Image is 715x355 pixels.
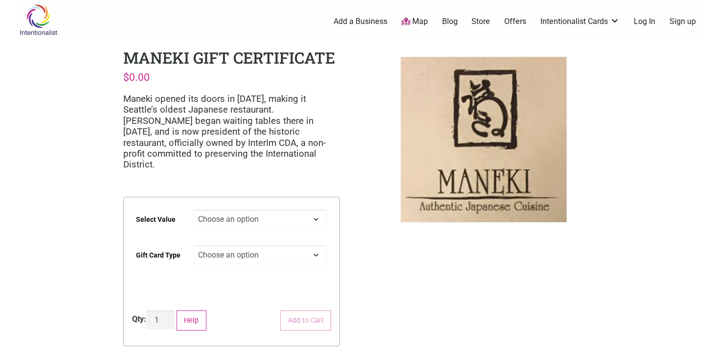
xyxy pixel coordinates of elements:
[123,47,335,68] h1: Maneki Gift Certificate
[471,16,490,27] a: Store
[402,16,428,27] a: Map
[132,313,146,325] div: Qty:
[634,16,655,27] a: Log In
[146,310,175,330] input: Product quantity
[123,94,340,170] p: Maneki opened its doors in [DATE], making it Seattle’s oldest Japanese restaurant. [PERSON_NAME] ...
[123,71,129,83] span: $
[504,16,526,27] a: Offers
[123,71,150,83] bdi: 0.00
[177,310,206,331] button: Help
[375,47,592,232] img: Maneki Gift Certificate
[540,16,620,27] a: Intentionalist Cards
[442,16,458,27] a: Blog
[136,244,180,266] label: Gift Card Type
[136,209,176,231] label: Select Value
[334,16,387,27] a: Add a Business
[15,4,62,36] img: Intentionalist
[670,16,696,27] a: Sign up
[280,310,331,331] button: Add to Cart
